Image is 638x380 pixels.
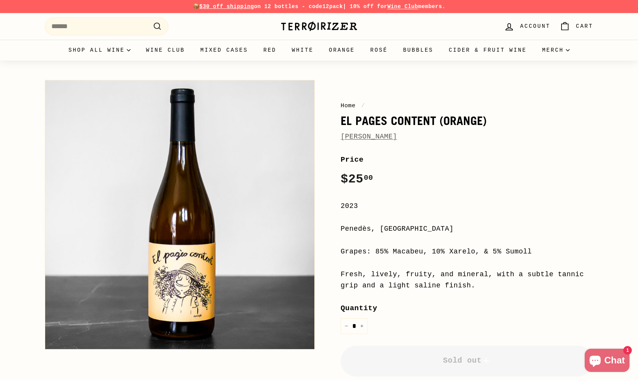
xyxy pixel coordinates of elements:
[520,22,550,30] span: Account
[45,2,593,11] p: 📦 on 12 bottles - code | 10% off for members.
[138,40,193,61] a: Wine Club
[341,172,373,186] span: $25
[582,349,632,374] inbox-online-store-chat: Shopify online store chat
[555,15,598,38] a: Cart
[29,40,609,61] div: Primary
[341,302,593,314] label: Quantity
[363,40,395,61] a: Rosé
[341,201,593,212] div: 2023
[341,101,593,110] nav: breadcrumbs
[61,40,138,61] summary: Shop all wine
[256,40,284,61] a: Red
[356,318,368,334] button: Increase item quantity by one
[193,40,256,61] a: Mixed Cases
[341,102,356,109] a: Home
[341,346,593,377] button: Sold out
[341,133,397,140] a: [PERSON_NAME]
[341,114,593,127] h1: El Pages Content (orange)
[341,154,593,166] label: Price
[341,246,593,257] div: Grapes: 85% Macabeu, 10% Xarelo, & 5% Sumoll
[499,15,555,38] a: Account
[359,102,367,109] span: /
[322,3,343,10] strong: 12pack
[341,318,368,334] input: quantity
[576,22,593,30] span: Cart
[341,223,593,235] div: Penedès, [GEOGRAPHIC_DATA]
[341,318,352,334] button: Reduce item quantity by one
[395,40,441,61] a: Bubbles
[321,40,363,61] a: Orange
[284,40,321,61] a: White
[443,356,491,365] span: Sold out
[341,269,593,291] div: Fresh, lively, fruity, and mineral, with a subtle tannic grip and a light saline finish.
[387,3,418,10] a: Wine Club
[45,80,314,349] img: El Pages Content (orange)
[534,40,577,61] summary: Merch
[364,174,373,182] sup: 00
[441,40,534,61] a: Cider & Fruit Wine
[199,3,254,10] span: $30 off shipping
